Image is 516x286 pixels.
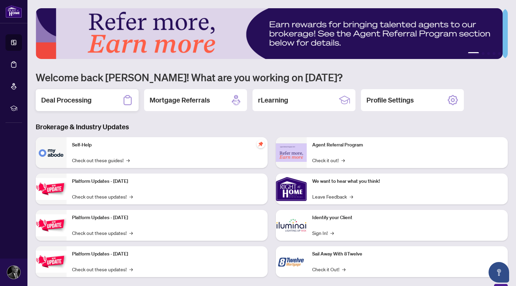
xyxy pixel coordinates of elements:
[330,229,334,237] span: →
[312,178,502,185] p: We want to hear what you think!
[312,193,353,200] a: Leave Feedback→
[498,52,501,55] button: 5
[72,250,262,258] p: Platform Updates - [DATE]
[72,193,133,200] a: Check out these updates!→
[312,229,334,237] a: Sign In!→
[36,214,67,236] img: Platform Updates - July 8, 2025
[487,52,490,55] button: 3
[72,229,133,237] a: Check out these updates!→
[258,95,288,105] h2: rLearning
[341,156,345,164] span: →
[150,95,210,105] h2: Mortgage Referrals
[126,156,130,164] span: →
[72,265,133,273] a: Check out these updates!→
[72,178,262,185] p: Platform Updates - [DATE]
[276,174,307,204] img: We want to hear what you think!
[482,52,484,55] button: 2
[72,156,130,164] a: Check out these guides!→
[72,214,262,222] p: Platform Updates - [DATE]
[36,178,67,200] img: Platform Updates - July 21, 2025
[493,52,495,55] button: 4
[312,250,502,258] p: Sail Away With 8Twelve
[312,214,502,222] p: Identify your Client
[36,71,508,84] h1: Welcome back [PERSON_NAME]! What are you working on [DATE]?
[276,210,307,241] img: Identify your Client
[312,156,345,164] a: Check it out!→
[257,140,265,148] span: pushpin
[129,229,133,237] span: →
[350,193,353,200] span: →
[36,137,67,168] img: Self-Help
[276,246,307,277] img: Sail Away With 8Twelve
[36,8,503,59] img: Slide 0
[342,265,345,273] span: →
[312,141,502,149] p: Agent Referral Program
[276,143,307,162] img: Agent Referral Program
[366,95,414,105] h2: Profile Settings
[7,266,20,279] img: Profile Icon
[312,265,345,273] a: Check it Out!→
[36,122,508,132] h3: Brokerage & Industry Updates
[72,141,262,149] p: Self-Help
[129,193,133,200] span: →
[41,95,92,105] h2: Deal Processing
[5,5,22,18] img: logo
[489,262,509,283] button: Open asap
[36,251,67,272] img: Platform Updates - June 23, 2025
[468,52,479,55] button: 1
[129,265,133,273] span: →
